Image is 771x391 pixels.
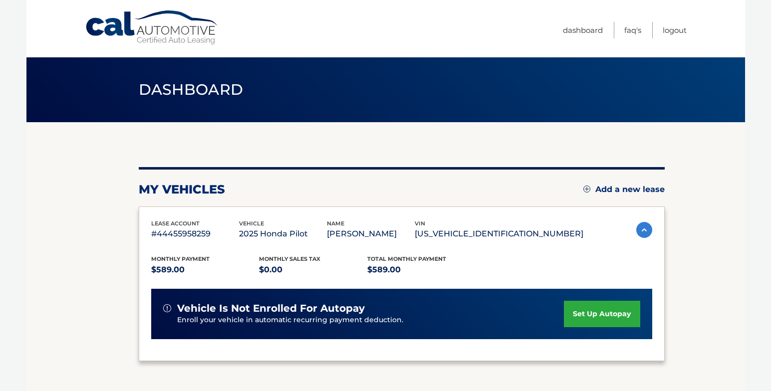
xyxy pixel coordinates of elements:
[151,263,259,277] p: $589.00
[259,255,320,262] span: Monthly sales Tax
[583,185,665,195] a: Add a new lease
[259,263,367,277] p: $0.00
[415,227,583,241] p: [US_VEHICLE_IDENTIFICATION_NUMBER]
[151,255,210,262] span: Monthly Payment
[624,22,641,38] a: FAQ's
[563,22,603,38] a: Dashboard
[239,227,327,241] p: 2025 Honda Pilot
[163,304,171,312] img: alert-white.svg
[663,22,687,38] a: Logout
[367,255,446,262] span: Total Monthly Payment
[239,220,264,227] span: vehicle
[636,222,652,238] img: accordion-active.svg
[327,227,415,241] p: [PERSON_NAME]
[177,302,365,315] span: vehicle is not enrolled for autopay
[327,220,344,227] span: name
[85,10,220,45] a: Cal Automotive
[151,227,239,241] p: #44455958259
[139,80,244,99] span: Dashboard
[583,186,590,193] img: add.svg
[367,263,476,277] p: $589.00
[139,182,225,197] h2: my vehicles
[564,301,640,327] a: set up autopay
[177,315,564,326] p: Enroll your vehicle in automatic recurring payment deduction.
[415,220,425,227] span: vin
[151,220,200,227] span: lease account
